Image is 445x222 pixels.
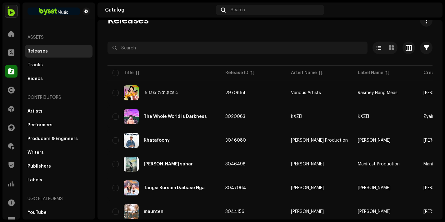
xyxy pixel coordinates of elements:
[105,8,213,13] div: Catalog
[27,164,51,169] div: Publishers
[291,138,348,143] div: [PERSON_NAME] Production
[25,146,92,159] re-m-nav-item: Writers
[27,210,47,215] div: YouTube
[124,85,139,100] img: 1887a9bb-120b-486a-97c1-5fa4fc907ab2
[291,91,348,95] span: Various Artists
[425,5,435,15] img: 957c04f4-ba43-4d1e-8c1e-ef1970b466d2
[358,162,400,166] span: Manifest Production
[25,105,92,118] re-m-nav-item: Artists
[291,186,324,190] div: [PERSON_NAME]
[5,5,17,18] img: 1101a203-098c-4476-bbd3-7ad6d5604465
[124,180,139,195] img: 3d28f83e-8794-48f1-9248-f32ca20102d0
[225,91,246,95] span: 2970864
[144,114,207,119] div: The Whole World is Darkness
[291,186,348,190] span: Janak Thokar
[27,123,52,128] div: Performers
[291,91,321,95] div: Various Artists
[25,59,92,71] re-m-nav-item: Tracks
[27,109,42,114] div: Artists
[107,42,367,54] input: Search
[124,204,139,219] img: 8628d5ec-9066-4cb2-9ce1-67ccc3cf2076
[27,150,44,155] div: Writers
[124,133,139,148] img: efeb9f9c-7c85-4c5b-a194-0e1eb6e1afcf
[358,209,391,214] span: Bishnu Kunwar
[291,138,348,143] span: Tony Production
[291,114,348,119] span: KXZE!
[144,91,179,95] div: ខ្សាច់ពណ៌ភ្លើង
[225,138,246,143] span: 3046080
[291,114,302,119] div: KXZE!
[358,114,369,119] span: KXZE!
[124,70,134,76] div: Title
[25,73,92,85] re-m-nav-item: Videos
[25,191,92,206] re-a-nav-header: UGC Platforms
[358,70,383,76] div: Label Name
[225,70,248,76] div: Release ID
[27,76,43,81] div: Videos
[25,90,92,105] re-a-nav-header: Contributors
[124,109,139,124] img: a85056fe-428c-4497-a06b-5f25e94d2c53
[291,70,317,76] div: Artist Name
[25,160,92,173] re-m-nav-item: Publishers
[144,209,163,214] div: maunten
[25,119,92,131] re-m-nav-item: Performers
[291,162,348,166] span: Eliza Pradhan
[27,136,78,141] div: Producers & Engineers
[25,45,92,58] re-m-nav-item: Releases
[291,209,348,214] span: Bishnu Kunwar
[27,49,48,54] div: Releases
[225,186,246,190] span: 3047064
[144,186,205,190] div: Tangsi Borsam Daibase Nga
[225,114,245,119] span: 3020083
[25,174,92,186] re-m-nav-item: Labels
[231,8,245,13] span: Search
[358,138,391,143] span: Antony Estmalek
[27,8,80,15] img: 46b12eb3-9e32-42aa-8e68-3fef02059fc9
[291,162,324,166] div: [PERSON_NAME]
[225,162,246,166] span: 3046498
[27,63,43,68] div: Tracks
[25,133,92,145] re-m-nav-item: Producers & Engineers
[107,14,149,27] span: Releases
[124,157,139,172] img: d4ef4e98-0c4d-4664-88be-c7b4efc3ba58
[27,178,42,183] div: Labels
[291,209,324,214] div: [PERSON_NAME]
[144,162,193,166] div: Sapana ko sahar
[358,91,397,95] span: Rasmey Hang Meas
[144,138,170,143] div: Khatafoony
[25,206,92,219] re-m-nav-item: YouTube
[25,30,92,45] re-a-nav-header: Assets
[225,209,244,214] span: 3044156
[358,186,391,190] span: Janak Thokar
